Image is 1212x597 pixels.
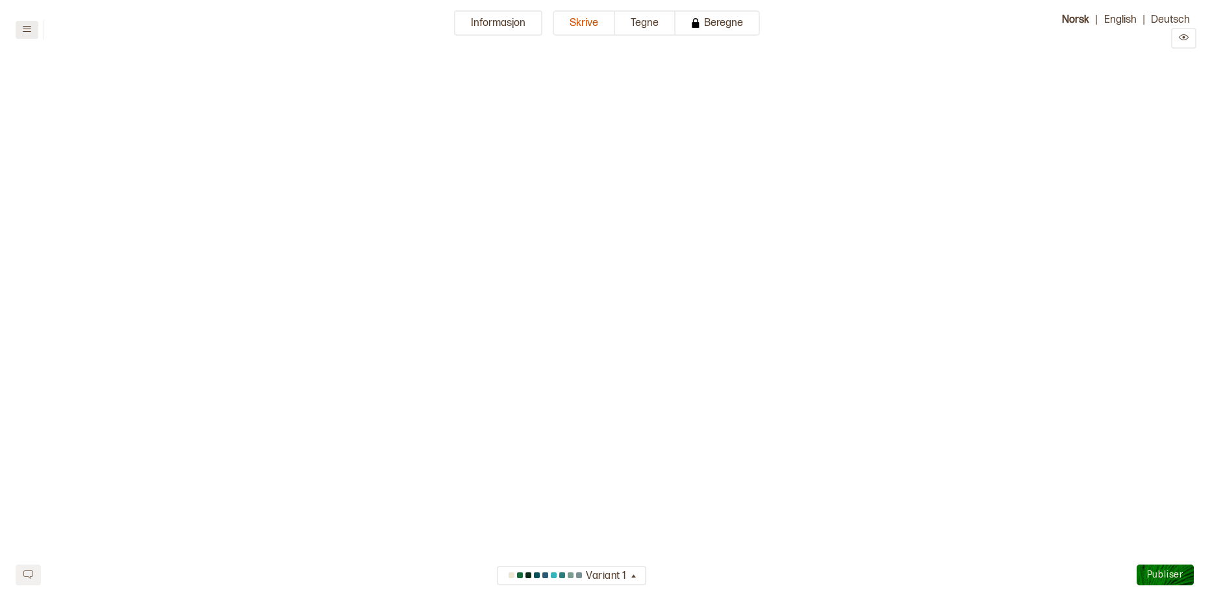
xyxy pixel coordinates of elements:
button: English [1098,10,1143,28]
div: Variant 1 [505,566,629,587]
a: Tegne [615,10,675,49]
button: Beregne [675,10,760,36]
a: Preview [1171,33,1196,45]
button: Norsk [1055,10,1096,28]
button: Skrive [553,10,615,36]
button: Preview [1171,28,1196,49]
button: Publiser [1137,565,1194,585]
span: Publiser [1147,569,1183,580]
a: Beregne [675,10,760,49]
div: | | [1034,10,1196,49]
a: Skrive [553,10,615,49]
button: Informasjon [454,10,542,36]
button: Variant 1 [497,566,646,585]
button: Deutsch [1144,10,1196,28]
svg: Preview [1179,32,1189,42]
button: Tegne [615,10,675,36]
